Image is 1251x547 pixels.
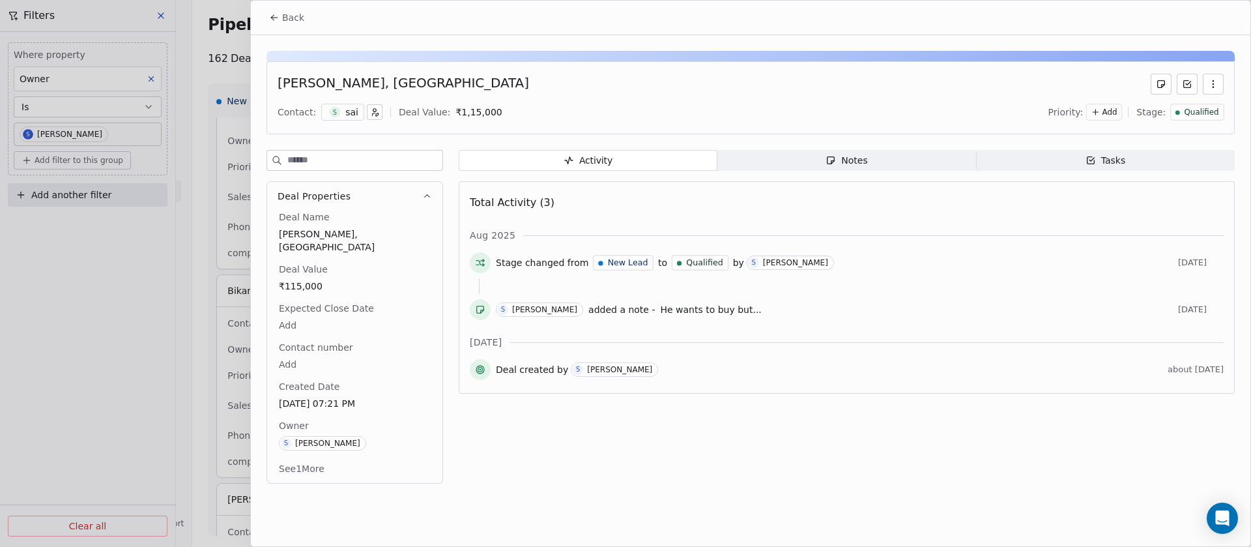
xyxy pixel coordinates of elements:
[470,229,515,242] span: Aug 2025
[330,107,341,118] span: s
[276,380,342,393] span: Created Date
[271,457,332,480] button: See1More
[1185,107,1219,118] span: Qualified
[278,190,351,203] span: Deal Properties
[1178,304,1224,315] span: [DATE]
[276,419,311,432] span: Owner
[279,358,431,371] span: Add
[733,256,744,269] span: by
[278,106,316,119] div: Contact:
[587,365,652,374] div: [PERSON_NAME]
[276,263,330,276] span: Deal Value
[1086,154,1126,168] div: Tasks
[826,154,867,168] div: Notes
[1048,106,1084,119] span: Priority:
[470,336,502,349] span: [DATE]
[295,439,360,448] div: [PERSON_NAME]
[1168,364,1224,375] span: about [DATE]
[399,106,450,119] div: Deal Value:
[279,319,431,332] span: Add
[282,11,304,24] span: Back
[1178,258,1224,268] span: [DATE]
[276,341,356,354] span: Contact number
[284,438,288,449] div: S
[752,258,756,268] div: S
[261,6,312,29] button: Back
[279,280,431,293] span: ₹115,000
[686,257,723,269] span: Qualified
[1136,106,1166,119] span: Stage:
[576,364,580,375] div: S
[588,303,655,316] span: added a note -
[660,302,761,318] a: He wants to buy but...
[267,211,442,483] div: Deal Properties
[496,256,588,269] span: Stage changed from
[345,106,358,119] div: sai
[501,304,505,315] div: S
[1102,107,1117,118] span: Add
[660,304,761,315] span: He wants to buy but...
[512,305,577,314] div: [PERSON_NAME]
[1207,503,1238,534] div: Open Intercom Messenger
[470,196,554,209] span: Total Activity (3)
[279,228,431,254] span: [PERSON_NAME], [GEOGRAPHIC_DATA]
[279,397,431,410] span: [DATE] 07:21 PM
[276,211,332,224] span: Deal Name
[267,182,442,211] button: Deal Properties
[608,257,648,269] span: New Lead
[278,74,529,95] div: [PERSON_NAME], [GEOGRAPHIC_DATA]
[763,258,828,267] div: [PERSON_NAME]
[658,256,667,269] span: to
[455,107,502,117] span: ₹ 1,15,000
[496,363,568,376] span: Deal created by
[276,302,377,315] span: Expected Close Date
